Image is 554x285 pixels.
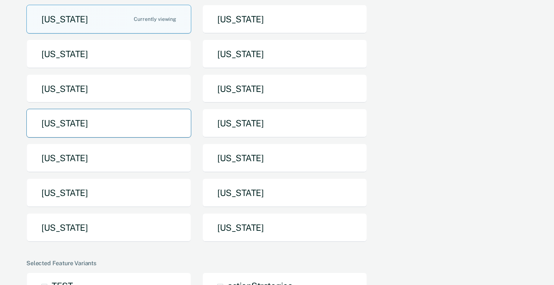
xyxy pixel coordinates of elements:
[26,40,191,69] button: [US_STATE]
[202,40,367,69] button: [US_STATE]
[202,109,367,138] button: [US_STATE]
[202,144,367,173] button: [US_STATE]
[202,213,367,242] button: [US_STATE]
[26,178,191,207] button: [US_STATE]
[26,109,191,138] button: [US_STATE]
[202,74,367,103] button: [US_STATE]
[26,144,191,173] button: [US_STATE]
[26,5,191,34] button: [US_STATE]
[202,178,367,207] button: [US_STATE]
[26,74,191,103] button: [US_STATE]
[26,260,525,267] div: Selected Feature Variants
[202,5,367,34] button: [US_STATE]
[26,213,191,242] button: [US_STATE]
